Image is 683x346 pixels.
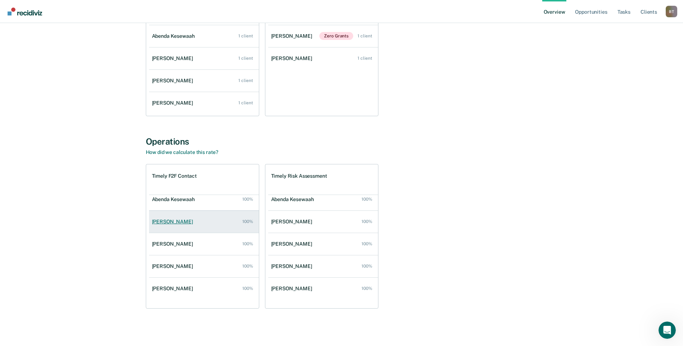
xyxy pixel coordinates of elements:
iframe: Intercom live chat [659,322,676,339]
a: How did we calculate this rate? [146,149,219,155]
div: 1 client [358,56,372,61]
a: [PERSON_NAME] 100% [268,256,378,277]
div: • [DATE] [75,121,95,128]
a: [PERSON_NAME] 1 client [149,48,259,69]
span: Home [28,242,44,247]
div: 100% [361,241,372,246]
div: [PERSON_NAME] [271,219,315,225]
div: 1 client [238,78,253,83]
div: 100% [242,241,253,246]
img: logo [14,14,54,25]
img: Profile image for Kim [71,12,85,26]
a: [PERSON_NAME] 100% [149,211,259,232]
h1: Timely Risk Assessment [271,173,327,179]
div: [PERSON_NAME] [152,100,196,106]
div: Abenda Kesewaah [152,33,198,39]
div: [PERSON_NAME] [32,121,74,128]
div: Profile image for KimHi! Since the beginning of this year, I have ED at 79 and LSU at 126.[PERSON... [8,108,136,134]
span: Hi! Since the beginning of this year, I have ED at 79 and LSU at 126. [32,114,205,120]
div: [PERSON_NAME] [271,33,315,39]
div: Close [124,12,137,24]
a: [PERSON_NAME] 100% [268,234,378,254]
a: Abenda Kesewaah 100% [149,189,259,210]
div: Recent messageProfile image for KimHi! Since the beginning of this year, I have ED at 79 and LSU ... [7,97,137,135]
a: Abenda Kesewaah 1 client [149,26,259,46]
a: [PERSON_NAME] 100% [268,278,378,299]
h1: Timely F2F Contact [152,173,197,179]
div: Send us a message [15,144,120,152]
div: Operations [146,136,538,147]
a: [PERSON_NAME] 100% [149,256,259,277]
div: 1 client [238,100,253,105]
div: 100% [361,219,372,224]
div: Abenda Kesewaah [271,196,317,202]
div: 100% [242,264,253,269]
div: [PERSON_NAME] [271,241,315,247]
p: Hi [PERSON_NAME] 👋 [14,51,130,76]
a: [PERSON_NAME] 1 client [149,93,259,113]
img: Recidiviz [8,8,42,15]
button: Messages [72,224,144,253]
div: 1 client [238,33,253,38]
div: 100% [361,286,372,291]
a: [PERSON_NAME] 1 client [268,48,378,69]
div: 100% [361,264,372,269]
img: Profile image for Kim [15,114,29,128]
div: [PERSON_NAME] [152,241,196,247]
div: [PERSON_NAME] [152,78,196,84]
div: [PERSON_NAME] [271,55,315,62]
img: Profile image for Rajan [84,12,99,26]
a: Abenda Kesewaah 100% [268,189,378,210]
div: [PERSON_NAME] [152,286,196,292]
div: Profile image for Krysty [98,12,112,26]
div: Abenda Kesewaah [152,196,198,202]
button: Profile dropdown button [666,6,677,17]
a: [PERSON_NAME] 1 client [149,70,259,91]
a: [PERSON_NAME]Zero Grants 1 client [268,25,378,47]
div: [PERSON_NAME] [152,55,196,62]
div: 100% [361,197,372,202]
span: Zero Grants [319,32,353,40]
span: Messages [96,242,121,247]
p: How can we help? [14,76,130,88]
div: [PERSON_NAME] [271,286,315,292]
a: [PERSON_NAME] 100% [268,211,378,232]
div: 100% [242,197,253,202]
a: [PERSON_NAME] 100% [149,234,259,254]
div: B T [666,6,677,17]
div: Recent message [15,103,129,110]
div: [PERSON_NAME] [271,263,315,269]
div: 100% [242,286,253,291]
a: [PERSON_NAME] 100% [149,278,259,299]
div: 1 client [358,33,372,38]
div: [PERSON_NAME] [152,263,196,269]
div: 1 client [238,56,253,61]
div: 100% [242,219,253,224]
div: Send us a message [7,138,137,158]
div: [PERSON_NAME] [152,219,196,225]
